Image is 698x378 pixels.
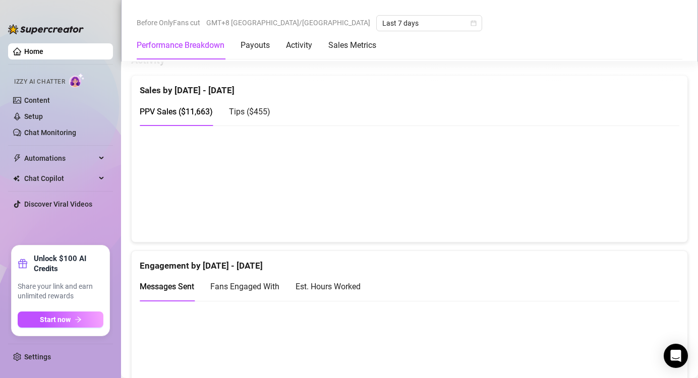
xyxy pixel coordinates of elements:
[140,76,679,97] div: Sales by [DATE] - [DATE]
[24,170,96,186] span: Chat Copilot
[137,39,224,51] div: Performance Breakdown
[24,150,96,166] span: Automations
[24,47,43,55] a: Home
[140,282,194,291] span: Messages Sent
[75,316,82,323] span: arrow-right
[206,15,370,30] span: GMT+8 [GEOGRAPHIC_DATA]/[GEOGRAPHIC_DATA]
[14,77,65,87] span: Izzy AI Chatter
[241,39,270,51] div: Payouts
[328,39,376,51] div: Sales Metrics
[24,200,92,208] a: Discover Viral Videos
[24,112,43,120] a: Setup
[24,96,50,104] a: Content
[24,353,51,361] a: Settings
[8,24,84,34] img: logo-BBDzfeDw.svg
[471,20,477,26] span: calendar
[229,107,270,116] span: Tips ( $455 )
[286,39,312,51] div: Activity
[140,251,679,273] div: Engagement by [DATE] - [DATE]
[69,73,85,88] img: AI Chatter
[24,129,76,137] a: Chat Monitoring
[13,154,21,162] span: thunderbolt
[382,16,476,31] span: Last 7 days
[18,282,103,301] span: Share your link and earn unlimited rewards
[140,107,213,116] span: PPV Sales ( $11,663 )
[13,175,20,182] img: Chat Copilot
[664,344,688,368] div: Open Intercom Messenger
[137,15,200,30] span: Before OnlyFans cut
[210,282,279,291] span: Fans Engaged With
[18,311,103,328] button: Start nowarrow-right
[18,259,28,269] span: gift
[40,316,71,324] span: Start now
[296,280,361,293] div: Est. Hours Worked
[34,254,103,274] strong: Unlock $100 AI Credits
